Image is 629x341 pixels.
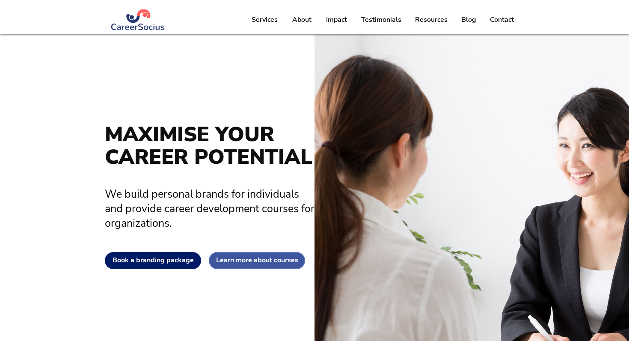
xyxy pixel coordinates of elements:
[457,9,481,30] p: Blog
[318,9,354,30] a: Impact
[110,9,166,30] img: Logo Blue (#283972) png.png
[244,9,285,30] a: Services
[209,252,305,269] a: Learn more about courses
[354,9,408,30] a: Testimonials
[216,256,298,264] span: Learn more about courses
[113,256,194,264] span: Book a branding package
[105,252,201,269] a: Book a branding package
[105,187,314,231] span: We build personal brands for individuals and provide career development courses for organizations.
[408,9,454,30] a: Resources
[322,9,351,30] p: Impact
[486,9,518,30] p: Contact
[105,120,312,171] span: MAXIMISE YOUR CAREER POTENTIAL
[285,9,318,30] a: About
[288,9,316,30] p: About
[244,9,521,30] nav: Site
[357,9,406,30] p: Testimonials
[454,9,483,30] a: Blog
[483,9,521,30] a: Contact
[247,9,282,30] p: Services
[411,9,452,30] p: Resources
